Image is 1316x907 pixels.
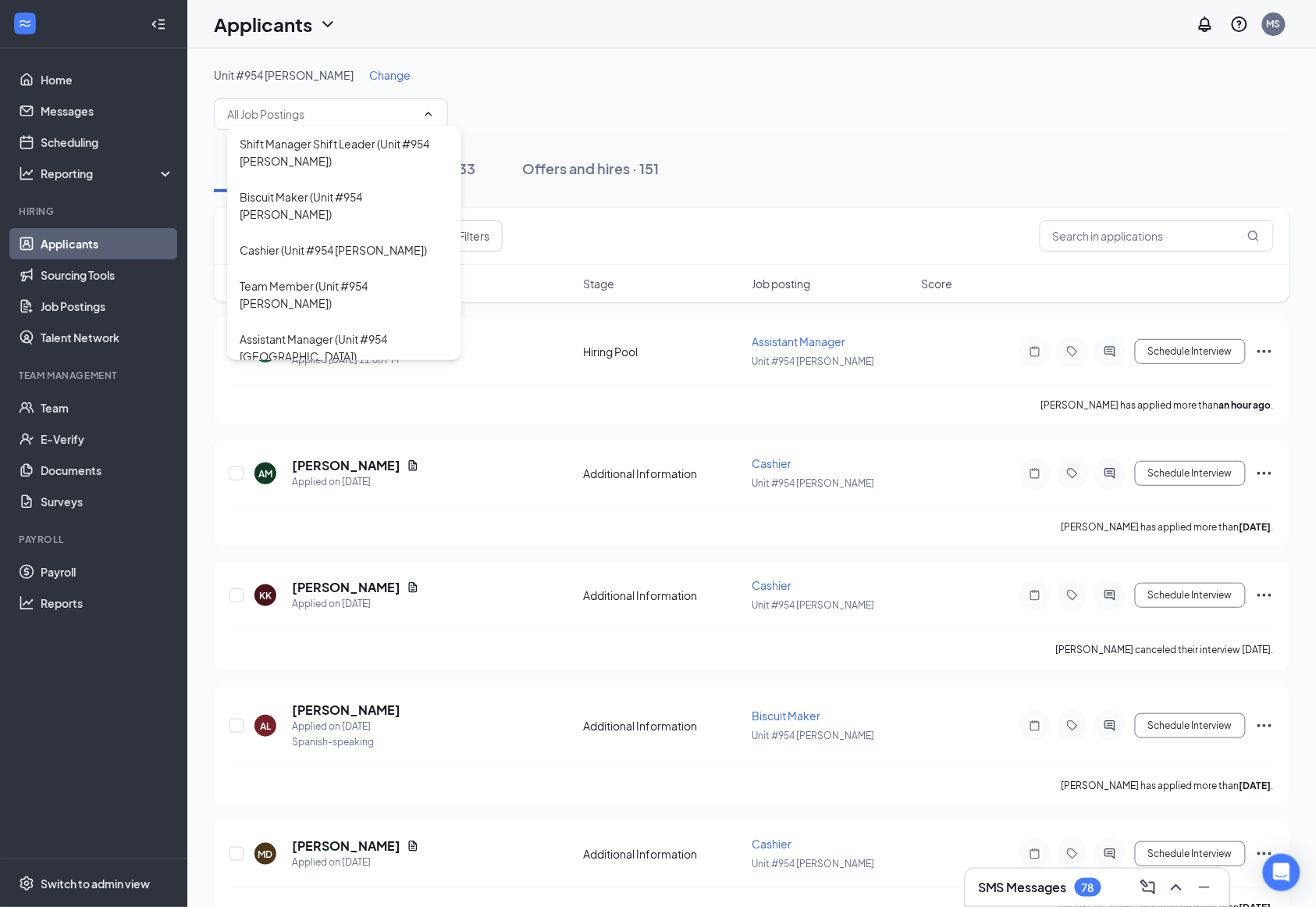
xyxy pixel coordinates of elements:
svg: Ellipses [1255,716,1274,735]
h5: [PERSON_NAME] [292,457,400,474]
div: Additional Information [583,718,743,734]
svg: Document [407,581,419,594]
svg: Note [1026,720,1044,732]
svg: Tag [1063,467,1082,480]
div: MD [258,848,273,861]
h5: [PERSON_NAME] [292,837,400,855]
div: AM [258,467,272,480]
a: Documents [41,455,174,486]
div: Additional Information [583,587,743,603]
button: Filter Filters [423,220,503,252]
div: Team Member (Unit #954 [PERSON_NAME]) [240,277,449,312]
span: Unit #954 [PERSON_NAME] [752,730,875,741]
svg: Tag [1063,720,1082,732]
p: [PERSON_NAME] has applied more than . [1062,520,1274,534]
svg: Ellipses [1255,586,1274,605]
div: Cashier (Unit #954 [PERSON_NAME]) [240,241,427,259]
span: Assistant Manager [752,334,846,348]
div: MS [1267,17,1281,30]
svg: ActiveChat [1101,848,1119,860]
div: Applied on [DATE] [292,596,419,612]
span: Unit #954 [PERSON_NAME] [752,599,875,611]
div: Applied on [DATE] [292,474,419,490]
a: E-Verify [41,423,174,455]
div: Biscuit Maker (Unit #954 [PERSON_NAME]) [240,188,449,223]
svg: Note [1026,848,1044,860]
div: KK [259,589,272,602]
h5: [PERSON_NAME] [292,702,400,719]
b: an hour ago [1219,399,1272,411]
svg: ActiveChat [1101,345,1119,358]
span: Change [369,68,411,82]
svg: Note [1026,589,1044,602]
span: Biscuit Maker [752,709,821,723]
h1: Applicants [214,11,312,37]
svg: Ellipses [1255,342,1274,361]
a: Surveys [41,486,174,517]
div: Additional Information [583,466,743,481]
svg: ComposeMessage [1139,878,1158,897]
svg: Minimize [1195,878,1214,897]
div: Payroll [19,533,171,546]
div: Applied on [DATE] [292,855,419,870]
button: Schedule Interview [1135,713,1246,738]
svg: Ellipses [1255,464,1274,483]
a: Job Postings [41,291,174,322]
a: Sourcing Tools [41,259,174,291]
div: Offers and hires · 151 [522,159,659,178]
div: Reporting [41,166,175,181]
svg: Document [407,459,419,472]
div: Assistant Manager (Unit #954 [GEOGRAPHIC_DATA]) [240,330,449,365]
div: Additional Information [583,846,743,862]
svg: Analysis [19,166,34,181]
svg: ActiveChat [1101,467,1119,480]
svg: ActiveChat [1101,720,1119,732]
svg: Note [1026,345,1044,358]
span: Score [921,276,952,291]
div: Hiring Pool [583,344,743,359]
button: Schedule Interview [1135,583,1246,608]
svg: ChevronUp [1167,878,1186,897]
button: ChevronUp [1164,875,1189,900]
button: Schedule Interview [1135,841,1246,866]
svg: Tag [1063,589,1082,602]
p: [PERSON_NAME] has applied more than . [1062,779,1274,792]
svg: Collapse [151,16,166,32]
div: [PERSON_NAME] canceled their interview [DATE]. [1056,642,1274,658]
div: Switch to admin view [41,876,150,891]
svg: Settings [19,876,34,891]
a: Applicants [41,228,174,259]
svg: Tag [1063,848,1082,860]
input: Search in applications [1040,220,1274,252]
a: Team [41,392,174,423]
svg: Notifications [1196,15,1215,34]
a: Payroll [41,556,174,587]
svg: ChevronDown [318,15,337,34]
div: Applied on [DATE] [292,719,400,734]
svg: Document [407,840,419,852]
span: Stage [583,276,614,291]
svg: QuestionInfo [1230,15,1249,34]
a: Home [41,64,174,95]
div: Open Intercom Messenger [1263,854,1300,891]
div: AL [260,720,271,733]
span: Unit #954 [PERSON_NAME] [752,355,875,367]
b: [DATE] [1240,780,1272,791]
svg: Tag [1063,345,1082,358]
div: 78 [1082,881,1094,895]
svg: MagnifyingGlass [1247,230,1260,242]
div: Team Management [19,369,171,382]
button: Schedule Interview [1135,461,1246,486]
svg: Note [1026,467,1044,480]
button: Minimize [1192,875,1217,900]
div: Spanish-speaking [292,734,400,750]
a: Talent Network [41,322,174,353]
a: Reports [41,587,174,619]
svg: Ellipses [1255,845,1274,863]
h3: SMS Messages [978,879,1067,896]
span: Unit #954 [PERSON_NAME] [214,68,354,82]
svg: ChevronUp [422,108,435,120]
span: Job posting [752,276,811,291]
input: All Job Postings [227,105,416,123]
a: Messages [41,95,174,127]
